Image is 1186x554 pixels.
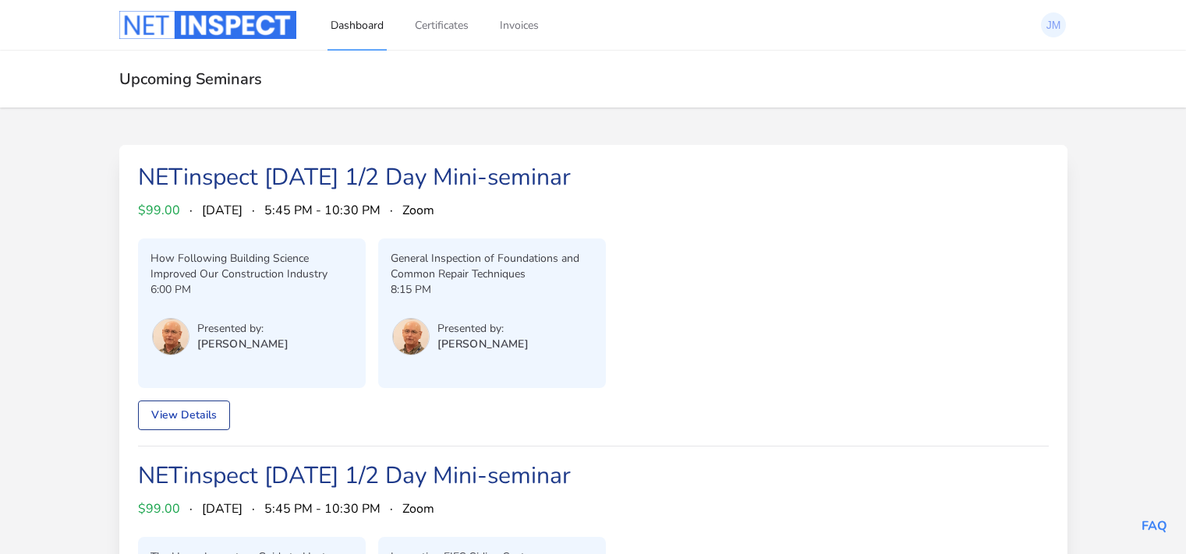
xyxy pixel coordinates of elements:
[197,337,289,352] p: [PERSON_NAME]
[1142,517,1167,535] a: FAQ
[150,316,191,357] button: User menu
[150,282,353,298] p: 6:00 PM
[197,321,289,337] p: Presented by:
[392,318,430,355] img: Tom Sherman
[252,499,255,518] span: ·
[189,499,193,518] span: ·
[119,69,1067,89] h2: Upcoming Seminars
[1041,12,1066,37] img: Jordan Mullins
[119,11,296,39] img: Logo
[138,161,571,193] a: NETinspect [DATE] 1/2 Day Mini-seminar
[264,499,381,518] span: 5:45 PM - 10:30 PM
[202,201,243,220] span: [DATE]
[202,499,243,518] span: [DATE]
[138,499,180,518] span: $99.00
[391,282,593,298] p: 8:15 PM
[402,201,434,220] span: Zoom
[437,321,529,337] p: Presented by:
[390,499,393,518] span: ·
[391,316,431,357] button: User menu
[138,201,180,220] span: $99.00
[264,201,381,220] span: 5:45 PM - 10:30 PM
[150,251,353,282] p: How Following Building Science Improved Our Construction Industry
[152,318,189,355] img: Tom Sherman
[391,251,593,282] p: General Inspection of Foundations and Common Repair Techniques
[402,499,434,518] span: Zoom
[189,201,193,220] span: ·
[390,201,393,220] span: ·
[252,201,255,220] span: ·
[437,337,529,352] p: [PERSON_NAME]
[138,401,230,430] a: View Details
[138,460,571,492] a: NETinspect [DATE] 1/2 Day Mini-seminar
